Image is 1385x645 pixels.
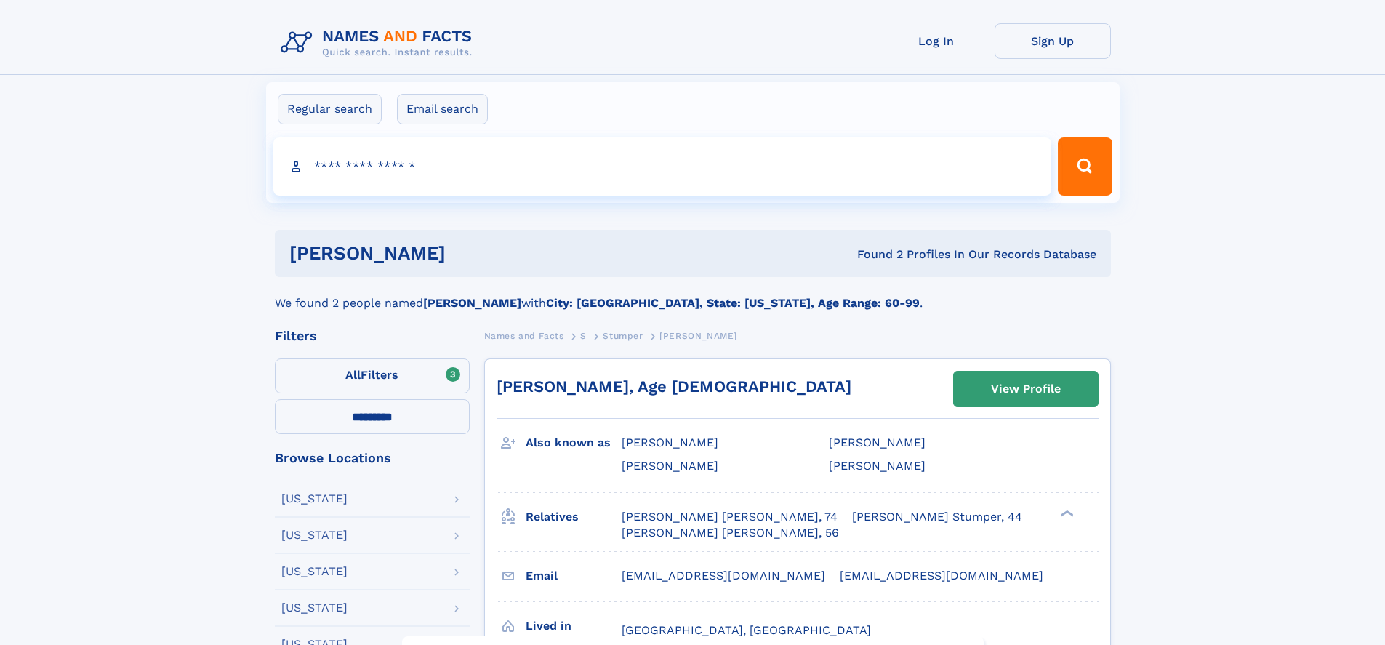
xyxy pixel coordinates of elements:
span: [PERSON_NAME] [659,331,737,341]
div: [US_STATE] [281,529,348,541]
span: [PERSON_NAME] [829,459,926,473]
a: Sign Up [995,23,1111,59]
span: All [345,368,361,382]
label: Filters [275,358,470,393]
a: [PERSON_NAME], Age [DEMOGRAPHIC_DATA] [497,377,851,396]
a: Log In [878,23,995,59]
span: [PERSON_NAME] [622,436,718,449]
h3: Relatives [526,505,622,529]
h3: Lived in [526,614,622,638]
b: [PERSON_NAME] [423,296,521,310]
input: search input [273,137,1052,196]
span: [PERSON_NAME] [622,459,718,473]
img: Logo Names and Facts [275,23,484,63]
div: View Profile [991,372,1061,406]
a: Stumper [603,326,643,345]
span: S [580,331,587,341]
span: [EMAIL_ADDRESS][DOMAIN_NAME] [622,569,825,582]
h1: [PERSON_NAME] [289,244,651,263]
span: [EMAIL_ADDRESS][DOMAIN_NAME] [840,569,1043,582]
a: View Profile [954,372,1098,406]
div: Filters [275,329,470,342]
div: ❯ [1057,508,1075,518]
b: City: [GEOGRAPHIC_DATA], State: [US_STATE], Age Range: 60-99 [546,296,920,310]
h3: Email [526,564,622,588]
a: [PERSON_NAME] [PERSON_NAME], 74 [622,509,838,525]
div: Browse Locations [275,452,470,465]
div: [US_STATE] [281,602,348,614]
button: Search Button [1058,137,1112,196]
div: Found 2 Profiles In Our Records Database [651,247,1096,263]
span: [PERSON_NAME] [829,436,926,449]
span: Stumper [603,331,643,341]
h3: Also known as [526,430,622,455]
div: [US_STATE] [281,566,348,577]
div: [US_STATE] [281,493,348,505]
label: Email search [397,94,488,124]
label: Regular search [278,94,382,124]
div: We found 2 people named with . [275,277,1111,312]
span: [GEOGRAPHIC_DATA], [GEOGRAPHIC_DATA] [622,623,871,637]
a: [PERSON_NAME] [PERSON_NAME], 56 [622,525,839,541]
a: S [580,326,587,345]
a: [PERSON_NAME] Stumper, 44 [852,509,1022,525]
a: Names and Facts [484,326,564,345]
